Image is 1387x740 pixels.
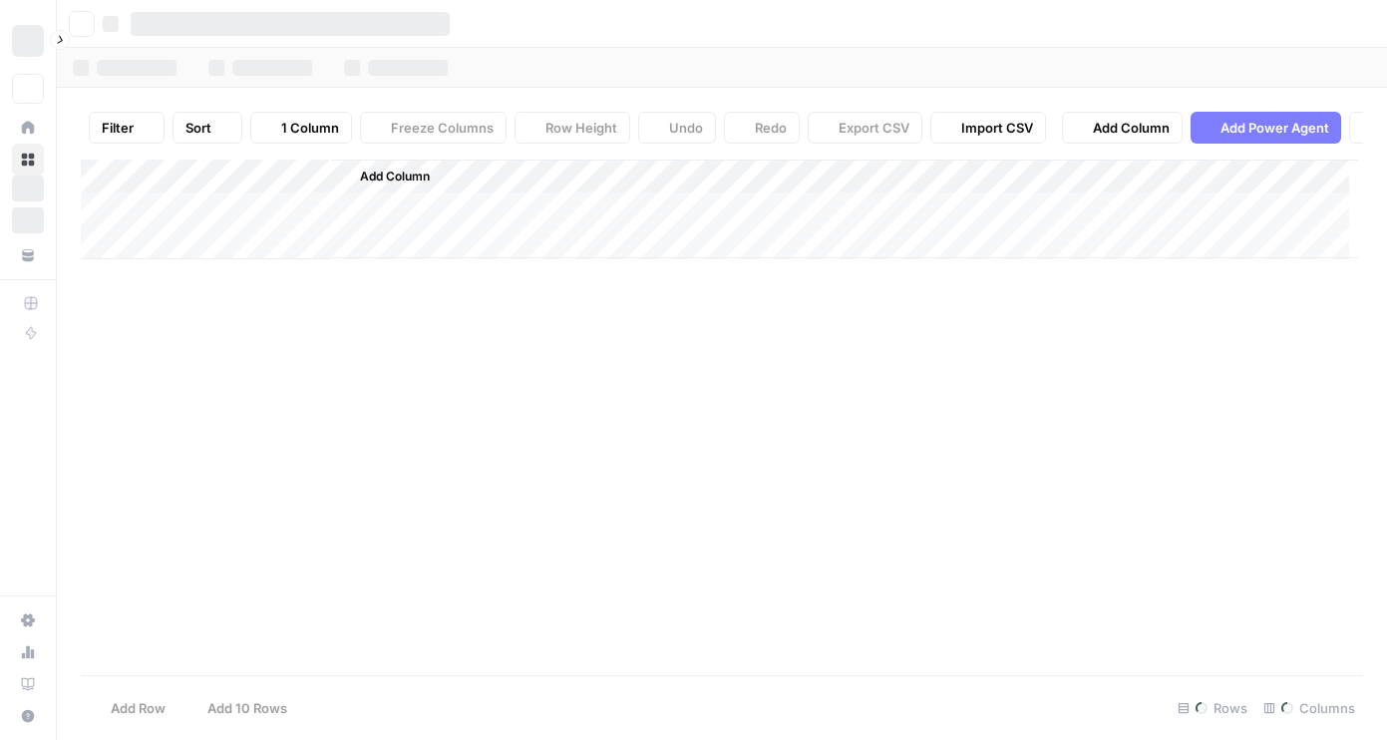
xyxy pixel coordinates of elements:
span: Redo [755,118,787,138]
span: Sort [185,118,211,138]
span: Add Column [1093,118,1170,138]
button: Sort [173,112,242,144]
span: Add Column [360,168,430,185]
a: Your Data [12,239,44,271]
span: Row Height [545,118,617,138]
button: Export CSV [808,112,922,144]
a: Usage [12,636,44,668]
button: Add Row [81,692,177,724]
span: Undo [669,118,703,138]
span: Freeze Columns [391,118,494,138]
span: Add Row [111,698,166,718]
button: Filter [89,112,165,144]
button: Row Height [515,112,630,144]
button: Undo [638,112,716,144]
a: Settings [12,604,44,636]
span: Filter [102,118,134,138]
button: Help + Support [12,700,44,732]
a: Browse [12,144,44,176]
div: Rows [1170,692,1255,724]
button: Redo [724,112,800,144]
span: Add Power Agent [1220,118,1329,138]
button: Add 10 Rows [177,692,299,724]
button: Add Power Agent [1191,112,1341,144]
button: Freeze Columns [360,112,507,144]
div: Columns [1255,692,1363,724]
span: Import CSV [961,118,1033,138]
span: 1 Column [281,118,339,138]
button: Add Column [334,164,438,189]
span: Export CSV [839,118,909,138]
span: Add 10 Rows [207,698,287,718]
button: Add Column [1062,112,1183,144]
button: 1 Column [250,112,352,144]
a: Learning Hub [12,668,44,700]
a: Home [12,112,44,144]
button: Import CSV [930,112,1046,144]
